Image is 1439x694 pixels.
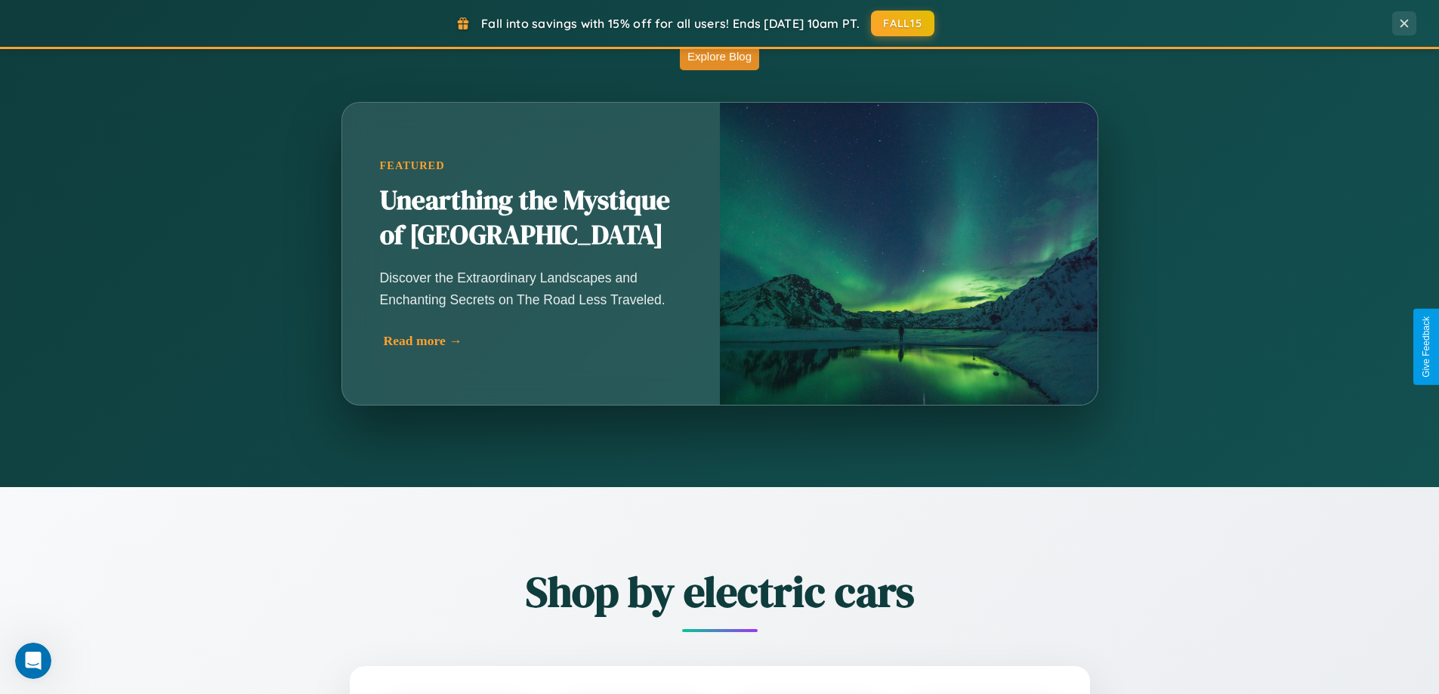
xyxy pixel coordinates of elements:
button: Explore Blog [680,42,759,70]
h2: Shop by electric cars [267,563,1173,621]
span: Fall into savings with 15% off for all users! Ends [DATE] 10am PT. [481,16,860,31]
button: FALL15 [871,11,934,36]
p: Discover the Extraordinary Landscapes and Enchanting Secrets on The Road Less Traveled. [380,267,682,310]
div: Read more → [384,333,686,349]
h2: Unearthing the Mystique of [GEOGRAPHIC_DATA] [380,184,682,253]
iframe: Intercom live chat [15,643,51,679]
div: Featured [380,159,682,172]
div: Give Feedback [1421,316,1431,378]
